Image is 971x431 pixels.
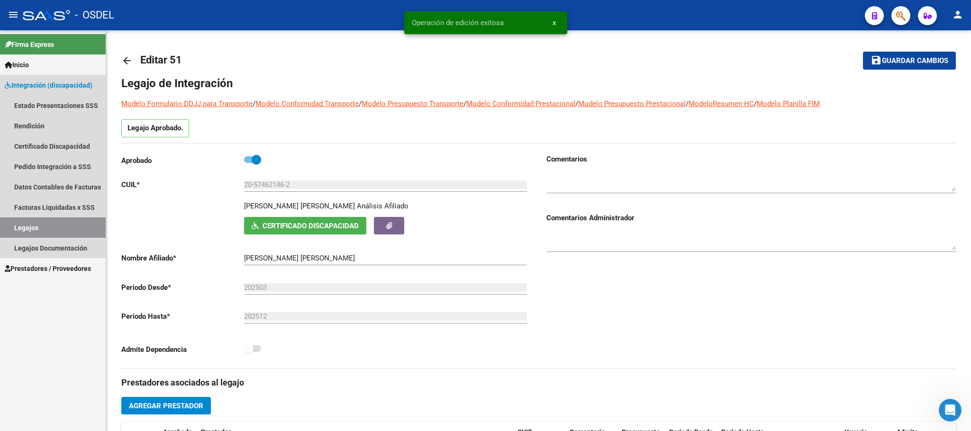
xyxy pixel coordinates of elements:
p: Nombre Afiliado [121,253,244,263]
p: Periodo Desde [121,282,244,293]
span: - OSDEL [75,5,114,26]
a: Modelo Presupuesto Prestacional [578,99,686,108]
span: Guardar cambios [882,57,948,65]
button: Agregar Prestador [121,397,211,414]
h1: Legajo de Integración [121,76,956,91]
mat-icon: person [952,9,963,20]
p: Periodo Hasta [121,311,244,322]
mat-icon: menu [8,9,19,20]
h3: Comentarios Administrador [546,213,956,223]
span: Certificado Discapacidad [263,222,359,230]
span: Editar 51 [140,54,182,66]
span: Inicio [5,60,29,70]
span: Integración (discapacidad) [5,80,92,90]
span: Operación de edición exitosa [412,18,504,27]
div: Análisis Afiliado [357,201,408,211]
a: Modelo Conformidad Prestacional [466,99,575,108]
a: Modelo Conformidad Transporte [255,99,359,108]
h3: Prestadores asociados al legajo [121,376,956,389]
button: Certificado Discapacidad [244,217,366,234]
mat-icon: arrow_back [121,55,133,66]
button: x [545,14,563,31]
span: Agregar Prestador [129,402,203,410]
span: Firma Express [5,39,54,50]
p: Aprobado [121,155,244,166]
p: [PERSON_NAME] [PERSON_NAME] [244,201,355,211]
p: Legajo Aprobado. [121,119,189,137]
mat-icon: save [871,54,882,66]
button: Guardar cambios [863,52,956,69]
span: x [553,18,556,27]
a: Modelo Planilla FIM [757,99,820,108]
iframe: Intercom live chat [939,399,962,422]
h3: Comentarios [546,154,956,164]
a: ModeloResumen HC [689,99,754,108]
a: Modelo Formulario DDJJ para Transporte [121,99,253,108]
p: CUIL [121,180,244,190]
span: Prestadores / Proveedores [5,263,91,274]
a: Modelo Presupuesto Transporte [362,99,463,108]
p: Admite Dependencia [121,344,244,355]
